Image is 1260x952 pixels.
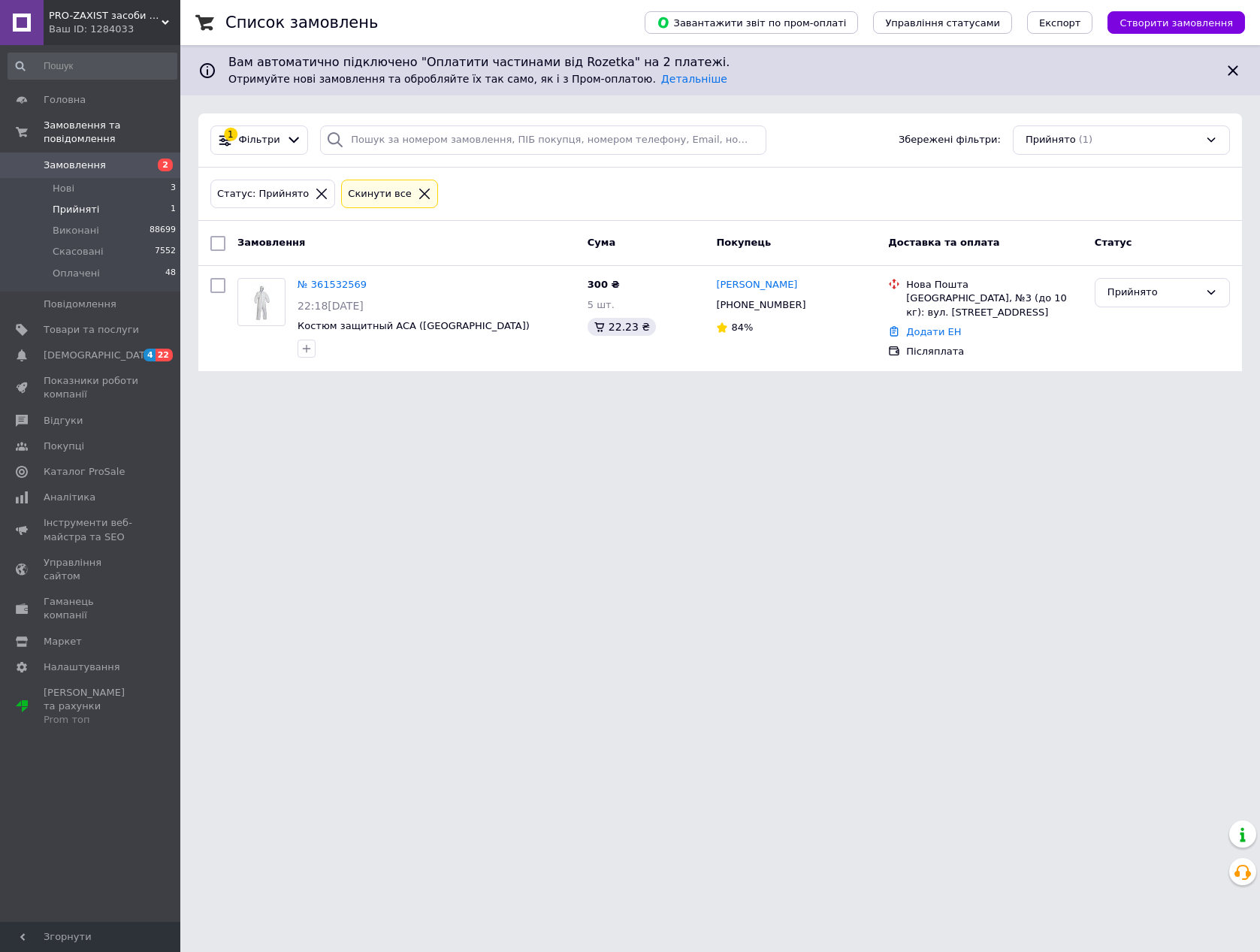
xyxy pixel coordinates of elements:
div: Прийнято [1107,285,1199,301]
span: Управління статусами [885,17,1000,29]
span: (1) [1079,134,1092,145]
span: Маркет [44,635,82,648]
a: [PERSON_NAME] [716,278,797,292]
span: [DEMOGRAPHIC_DATA] [44,349,155,362]
img: Фото товару [251,279,272,325]
a: Детальніше [661,73,727,85]
span: Замовлення [44,159,106,172]
span: 5 шт. [588,299,615,310]
span: Cума [588,237,615,248]
span: Покупець [716,237,771,248]
a: № 361532569 [298,279,367,290]
span: 88699 [150,224,176,237]
span: Інструменти веб-майстра та SEO [44,516,139,543]
a: Фото товару [237,278,286,326]
span: Налаштування [44,660,120,674]
button: Управління статусами [873,11,1012,34]
span: Покупці [44,440,84,453]
h1: Список замовлень [225,14,378,32]
div: Післяплата [906,345,1083,358]
span: Гаманець компанії [44,595,139,622]
div: Cкинути все [345,186,415,202]
div: Prom топ [44,713,139,727]
button: Експорт [1027,11,1093,34]
div: 22.23 ₴ [588,318,656,336]
span: Нові [53,182,74,195]
div: 1 [224,128,237,141]
div: [PHONE_NUMBER] [713,295,808,315]
span: PRO-ZAXIST засоби захисту для професіоналів. [49,9,162,23]
div: Ваш ID: 1284033 [49,23,180,36]
div: Нова Пошта [906,278,1083,292]
span: 84% [731,322,753,333]
span: Отримуйте нові замовлення та обробляйте їх так само, як і з Пром-оплатою. [228,73,727,85]
input: Пошук за номером замовлення, ПІБ покупця, номером телефону, Email, номером накладної [320,125,766,155]
span: Створити замовлення [1119,17,1233,29]
span: Доставка та оплата [888,237,999,248]
span: Показники роботи компанії [44,374,139,401]
span: 48 [165,267,176,280]
div: Статус: Прийнято [214,186,312,202]
span: Виконані [53,224,99,237]
span: Аналітика [44,491,95,504]
input: Пошук [8,53,177,80]
span: 1 [171,203,176,216]
div: [GEOGRAPHIC_DATA], №3 (до 10 кг): вул. [STREET_ADDRESS] [906,292,1083,319]
span: 22:18[DATE] [298,300,364,312]
span: Товари та послуги [44,323,139,337]
a: Костюм защитный ACA ([GEOGRAPHIC_DATA]) [298,320,530,331]
span: 2 [158,159,173,171]
span: 4 [144,349,156,361]
span: Прийняті [53,203,99,216]
span: Замовлення та повідомлення [44,119,180,146]
span: Скасовані [53,245,104,258]
span: 300 ₴ [588,279,620,290]
span: [PERSON_NAME] та рахунки [44,686,139,727]
span: Управління сайтом [44,556,139,583]
span: Замовлення [237,237,305,248]
a: Створити замовлення [1092,17,1245,28]
span: Повідомлення [44,298,116,311]
span: Прийнято [1026,133,1076,147]
span: 22 [156,349,173,361]
span: Каталог ProSale [44,465,125,479]
span: Статус [1095,237,1132,248]
span: Фільтри [239,133,280,147]
span: Головна [44,93,86,107]
button: Створити замовлення [1107,11,1245,34]
span: Оплачені [53,267,100,280]
a: Додати ЕН [906,326,961,337]
span: 7552 [155,245,176,258]
span: Відгуки [44,414,83,428]
span: 3 [171,182,176,195]
span: Збережені фільтри: [899,133,1001,147]
button: Завантажити звіт по пром-оплаті [645,11,858,34]
span: Вам автоматично підключено "Оплатити частинами від Rozetka" на 2 платежі. [228,54,1212,71]
span: Експорт [1039,17,1081,29]
span: Завантажити звіт по пром-оплаті [657,16,846,29]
